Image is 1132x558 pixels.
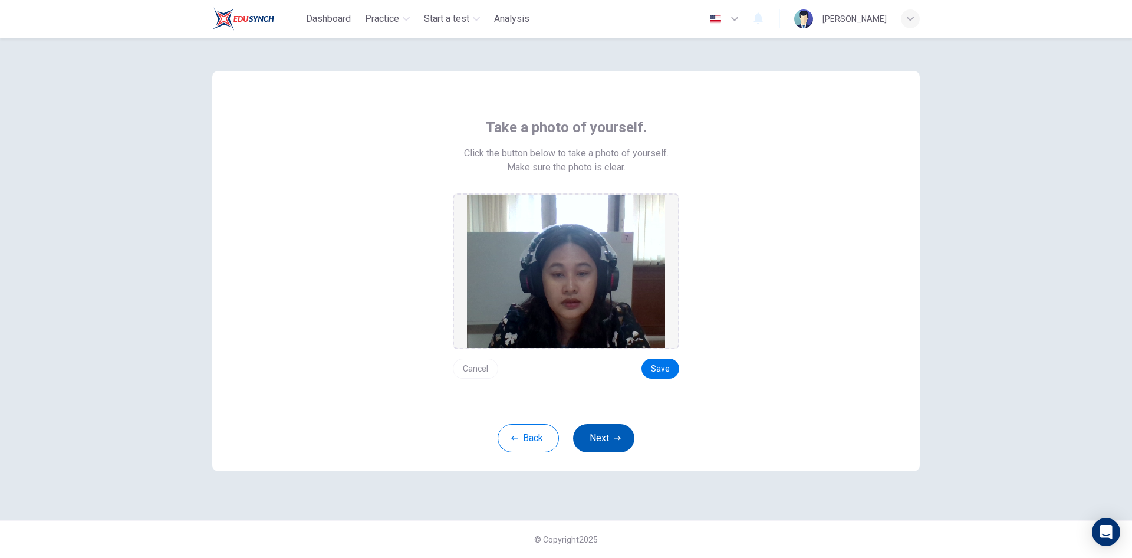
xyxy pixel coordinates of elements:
[573,424,634,452] button: Next
[453,359,498,379] button: Cancel
[486,118,647,137] span: Take a photo of yourself.
[424,12,469,26] span: Start a test
[306,12,351,26] span: Dashboard
[708,15,723,24] img: en
[360,8,414,29] button: Practice
[1092,518,1120,546] div: Open Intercom Messenger
[822,12,887,26] div: [PERSON_NAME]
[489,8,534,29] button: Analysis
[498,424,559,452] button: Back
[365,12,399,26] span: Practice
[212,7,301,31] a: Train Test logo
[494,12,529,26] span: Analysis
[794,9,813,28] img: Profile picture
[467,195,665,348] img: preview screemshot
[641,359,679,379] button: Save
[507,160,626,175] span: Make sure the photo is clear.
[212,7,274,31] img: Train Test logo
[534,535,598,544] span: © Copyright 2025
[419,8,485,29] button: Start a test
[464,146,669,160] span: Click the button below to take a photo of yourself.
[301,8,356,29] button: Dashboard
